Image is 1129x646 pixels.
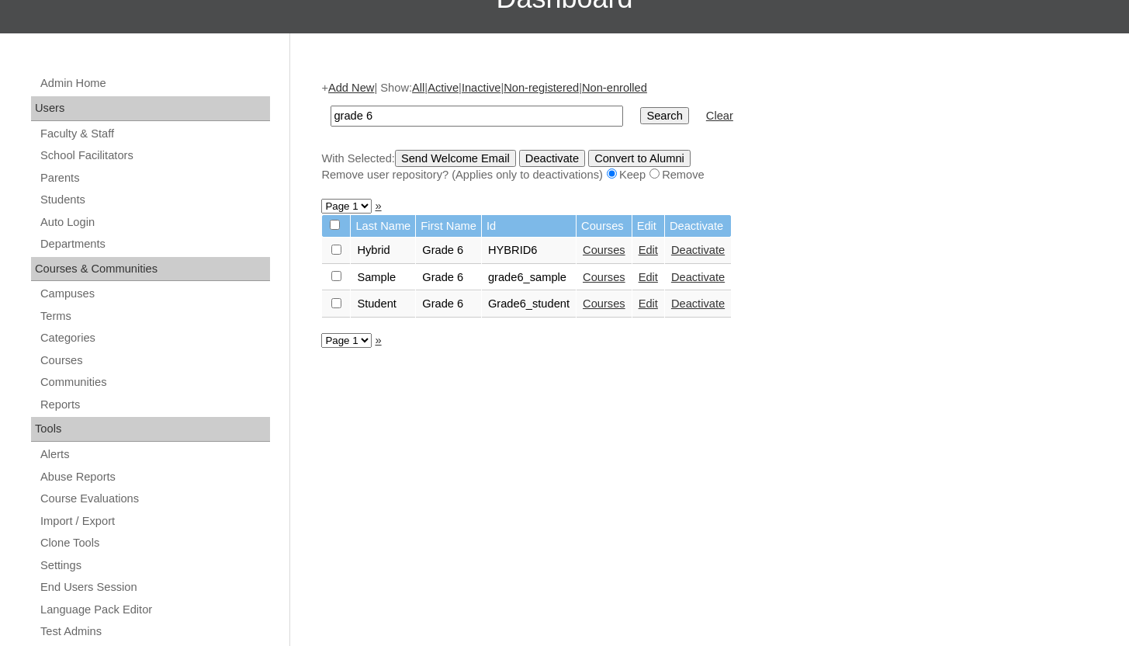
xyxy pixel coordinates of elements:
td: Grade6_student [482,291,576,318]
a: Communities [39,373,270,392]
a: Deactivate [671,297,725,310]
a: Import / Export [39,512,270,531]
a: Deactivate [671,244,725,256]
td: First Name [416,215,481,238]
a: Courses [583,244,625,256]
div: + | Show: | | | | [321,80,1089,182]
input: Convert to Alumni [588,150,691,167]
a: Settings [39,556,270,575]
a: » [375,200,381,212]
a: Reports [39,395,270,415]
input: Send Welcome Email [395,150,516,167]
a: Courses [39,351,270,370]
a: » [375,334,381,346]
td: Courses [577,215,632,238]
div: Courses & Communities [31,257,270,282]
a: Clear [706,109,733,122]
a: Language Pack Editor [39,600,270,620]
td: Id [482,215,576,238]
input: Search [331,106,623,127]
a: Edit [639,244,658,256]
td: grade6_sample [482,265,576,291]
a: Course Evaluations [39,489,270,509]
a: Clone Tools [39,533,270,553]
input: Search [640,107,688,124]
td: Sample [351,265,415,291]
a: Active [428,82,459,94]
a: Courses [583,297,625,310]
a: Parents [39,168,270,188]
td: Deactivate [665,215,731,238]
a: Non-registered [504,82,579,94]
div: Tools [31,417,270,442]
td: HYBRID6 [482,238,576,264]
a: Alerts [39,445,270,464]
a: All [412,82,424,94]
a: Courses [583,271,625,283]
a: Test Admins [39,622,270,641]
a: Auto Login [39,213,270,232]
a: End Users Session [39,578,270,597]
a: Campuses [39,284,270,304]
a: Non-enrolled [582,82,647,94]
a: Edit [639,271,658,283]
td: Grade 6 [416,265,481,291]
a: Add New [328,82,374,94]
a: Categories [39,328,270,348]
a: Edit [639,297,658,310]
a: Students [39,190,270,210]
div: Remove user repository? (Applies only to deactivations) Keep Remove [321,167,1089,183]
a: Terms [39,307,270,326]
input: Deactivate [519,150,585,167]
a: Inactive [462,82,501,94]
a: Abuse Reports [39,467,270,487]
a: Deactivate [671,271,725,283]
a: School Facilitators [39,146,270,165]
a: Admin Home [39,74,270,93]
a: Departments [39,234,270,254]
td: Grade 6 [416,291,481,318]
td: Hybrid [351,238,415,264]
td: Last Name [351,215,415,238]
div: With Selected: [321,150,1089,183]
td: Grade 6 [416,238,481,264]
td: Edit [632,215,664,238]
td: Student [351,291,415,318]
div: Users [31,96,270,121]
a: Faculty & Staff [39,124,270,144]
